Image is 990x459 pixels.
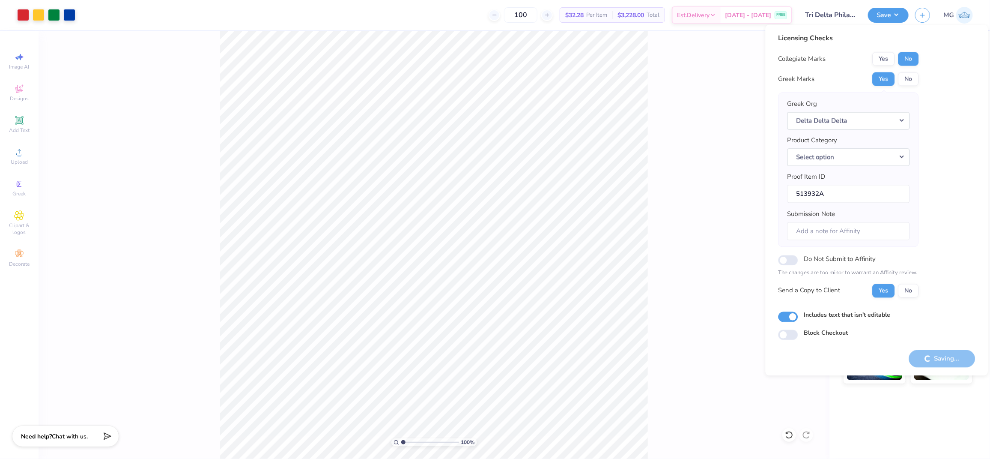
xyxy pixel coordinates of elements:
[873,284,895,297] button: Yes
[778,54,826,64] div: Collegiate Marks
[868,8,909,23] button: Save
[11,159,28,165] span: Upload
[776,12,785,18] span: FREE
[898,52,919,66] button: No
[787,112,910,129] button: Delta Delta Delta
[804,254,876,265] label: Do Not Submit to Affinity
[873,72,895,86] button: Yes
[873,52,895,66] button: Yes
[956,7,973,24] img: Mary Grace
[787,99,817,109] label: Greek Org
[647,11,659,20] span: Total
[787,172,826,182] label: Proof Item ID
[787,136,838,146] label: Product Category
[944,10,954,20] span: MG
[13,190,26,197] span: Greek
[898,284,919,297] button: No
[504,7,537,23] input: – –
[799,6,862,24] input: Untitled Design
[944,7,973,24] a: MG
[778,74,815,84] div: Greek Marks
[586,11,607,20] span: Per Item
[4,222,34,236] span: Clipart & logos
[21,432,52,441] strong: Need help?
[52,432,88,441] span: Chat with us.
[461,438,475,446] span: 100 %
[787,210,835,219] label: Submission Note
[804,328,848,337] label: Block Checkout
[10,95,29,102] span: Designs
[898,72,919,86] button: No
[565,11,584,20] span: $32.28
[9,127,30,134] span: Add Text
[9,63,30,70] span: Image AI
[677,11,710,20] span: Est. Delivery
[778,269,919,278] p: The changes are too minor to warrant an Affinity review.
[787,148,910,166] button: Select option
[804,310,891,319] label: Includes text that isn't editable
[617,11,644,20] span: $3,228.00
[725,11,771,20] span: [DATE] - [DATE]
[778,33,919,44] div: Licensing Checks
[778,286,841,296] div: Send a Copy to Client
[9,261,30,267] span: Decorate
[787,222,910,240] input: Add a note for Affinity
